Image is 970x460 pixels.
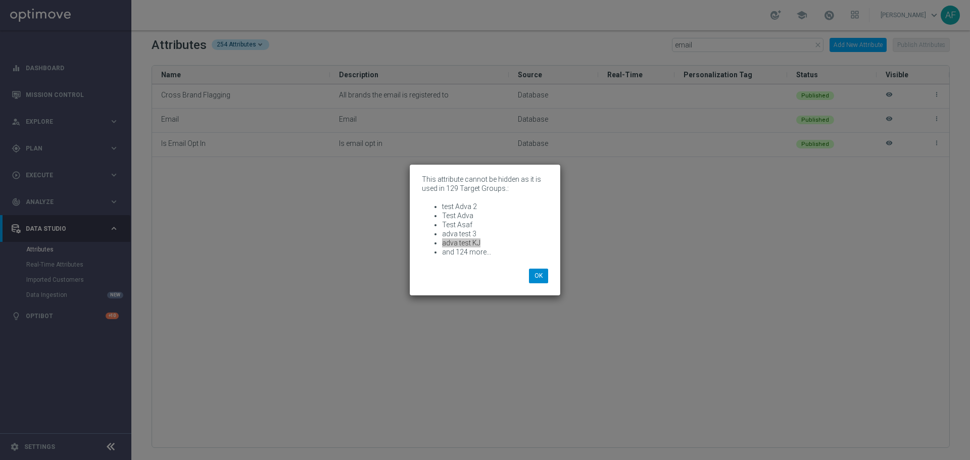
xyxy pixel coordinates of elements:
li: Test Adva [442,211,548,220]
li: adva test 3 [442,229,548,238]
li: test Adva 2 [442,202,548,211]
p: This attribute cannot be hidden as it is used in 129 Target Groups.: [422,175,548,257]
button: OK [529,269,548,283]
li: and 124 more... [442,247,548,257]
li: Test Asaf [442,220,548,229]
li: adva test KJ [442,238,548,247]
